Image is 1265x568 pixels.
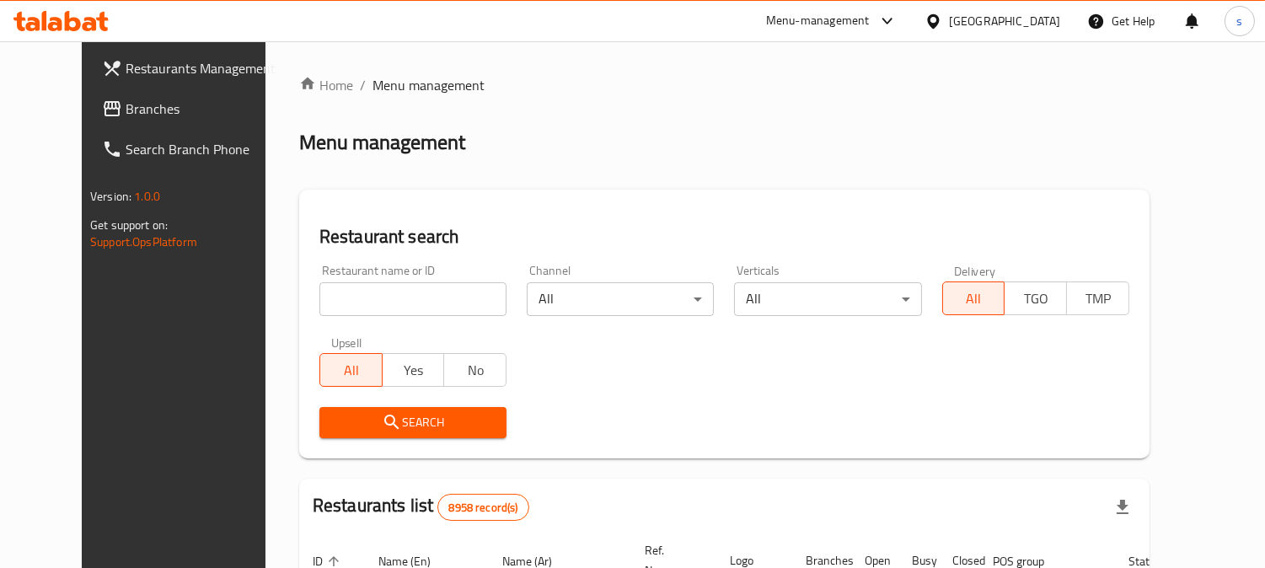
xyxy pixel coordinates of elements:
[319,282,507,316] input: Search for restaurant name or ID..
[299,75,353,95] a: Home
[949,12,1060,30] div: [GEOGRAPHIC_DATA]
[438,500,528,516] span: 8958 record(s)
[126,139,280,159] span: Search Branch Phone
[451,358,500,383] span: No
[527,282,714,316] div: All
[1102,487,1143,528] div: Export file
[360,75,366,95] li: /
[382,353,445,387] button: Yes
[327,358,376,383] span: All
[954,265,996,276] label: Delivery
[1066,281,1129,315] button: TMP
[319,353,383,387] button: All
[319,224,1129,249] h2: Restaurant search
[1004,281,1067,315] button: TGO
[1011,287,1060,311] span: TGO
[942,281,1005,315] button: All
[389,358,438,383] span: Yes
[437,494,528,521] div: Total records count
[1236,12,1242,30] span: s
[1074,287,1123,311] span: TMP
[333,412,493,433] span: Search
[443,353,507,387] button: No
[313,493,529,521] h2: Restaurants list
[299,129,465,156] h2: Menu management
[126,58,280,78] span: Restaurants Management
[950,287,999,311] span: All
[134,185,160,207] span: 1.0.0
[126,99,280,119] span: Branches
[88,129,293,169] a: Search Branch Phone
[734,282,921,316] div: All
[373,75,485,95] span: Menu management
[331,336,362,348] label: Upsell
[299,75,1150,95] nav: breadcrumb
[90,185,131,207] span: Version:
[88,48,293,88] a: Restaurants Management
[88,88,293,129] a: Branches
[766,11,870,31] div: Menu-management
[319,407,507,438] button: Search
[90,214,168,236] span: Get support on:
[90,231,197,253] a: Support.OpsPlatform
